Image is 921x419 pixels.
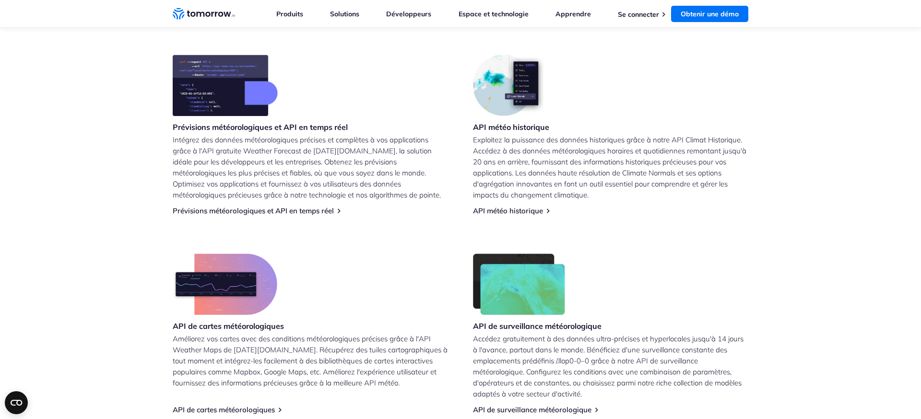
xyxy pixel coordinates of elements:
a: Solutions [330,10,359,18]
a: API de surveillance météorologique [473,405,591,414]
a: Se connecter [618,10,659,19]
font: Améliorez vos cartes avec des conditions météorologiques précises grâce à l'API Weather Maps de [... [173,334,448,387]
font: Prévisions météorologiques et API en temps réel [173,122,348,132]
font: API météo historique [473,122,549,132]
font: API de surveillance météorologique [473,321,602,331]
button: Open CMP widget [5,391,28,414]
a: Développeurs [386,10,431,18]
a: API de cartes météorologiques [173,405,275,414]
font: Exploitez la puissance des données historiques grâce à notre API Climat Historique. Accédez à des... [473,135,746,199]
a: Obtenir une démo [671,6,748,22]
a: API météo historique [473,206,543,215]
font: Accédez gratuitement à des données ultra-précises et hyperlocales jusqu'à 14 jours à l'avance, pa... [473,334,744,398]
a: Espace et technologie [459,10,529,18]
a: Lien vers la maison [173,7,235,21]
font: Obtenir une démo [681,10,739,18]
a: Produits [276,10,303,18]
a: Apprendre [555,10,591,18]
font: Intégrez des données météorologiques précises et complètes à vos applications grâce à l'API gratu... [173,135,441,199]
font: API de cartes météorologiques [173,321,284,331]
a: Prévisions météorologiques et API en temps réel [173,206,334,215]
